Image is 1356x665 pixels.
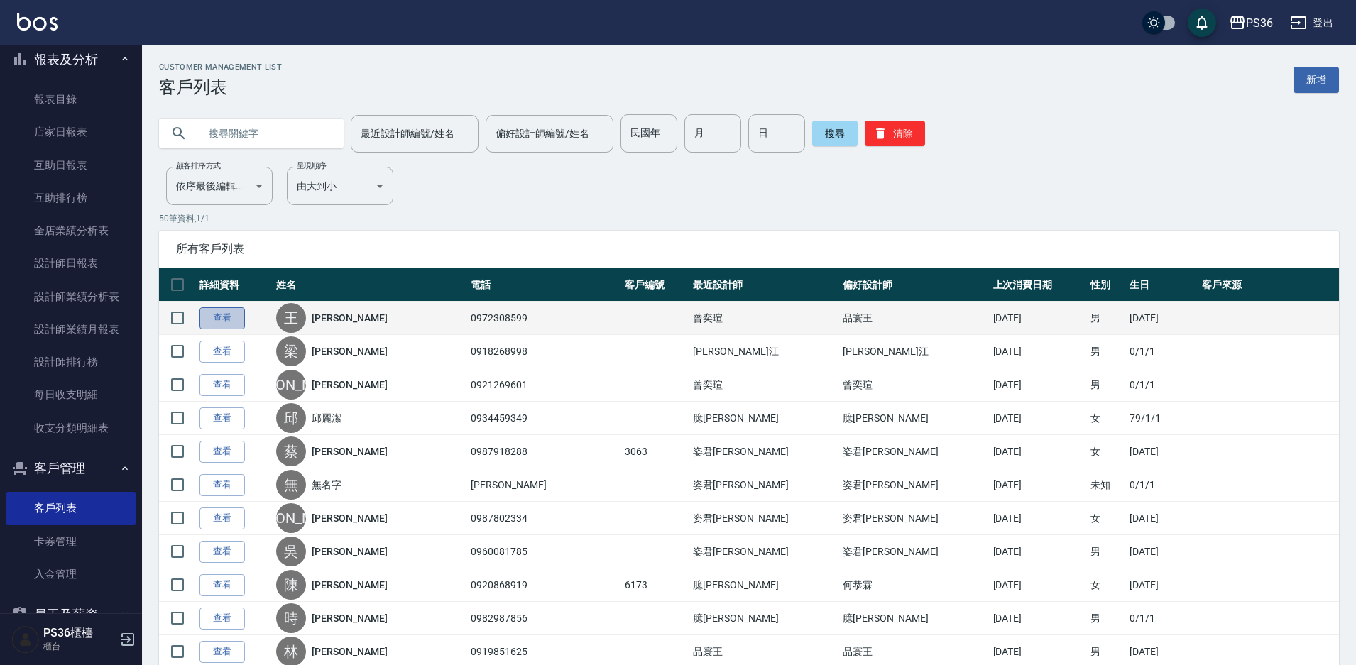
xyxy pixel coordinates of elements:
[312,611,387,625] a: [PERSON_NAME]
[199,474,245,496] a: 查看
[6,214,136,247] a: 全店業績分析表
[1087,335,1126,368] td: 男
[199,507,245,529] a: 查看
[17,13,58,31] img: Logo
[689,602,839,635] td: 臆[PERSON_NAME]
[1126,335,1198,368] td: 0/1/1
[865,121,925,146] button: 清除
[276,570,306,600] div: 陳
[6,247,136,280] a: 設計師日報表
[312,644,387,659] a: [PERSON_NAME]
[689,468,839,502] td: 姿君[PERSON_NAME]
[6,492,136,524] a: 客戶列表
[839,602,989,635] td: 臆[PERSON_NAME]
[467,335,621,368] td: 0918268998
[6,313,136,346] a: 設計師業績月報表
[467,535,621,568] td: 0960081785
[1126,568,1198,602] td: [DATE]
[839,502,989,535] td: 姿君[PERSON_NAME]
[1223,9,1279,38] button: PS36
[839,568,989,602] td: 何恭霖
[6,558,136,590] a: 入金管理
[6,280,136,313] a: 設計師業績分析表
[1188,9,1216,37] button: save
[1126,602,1198,635] td: 0/1/1
[312,311,387,325] a: [PERSON_NAME]
[990,268,1087,302] th: 上次消費日期
[196,268,273,302] th: 詳細資料
[990,468,1087,502] td: [DATE]
[689,335,839,368] td: [PERSON_NAME]江
[1087,435,1126,468] td: 女
[689,302,839,335] td: 曾奕瑄
[1126,302,1198,335] td: [DATE]
[312,511,387,525] a: [PERSON_NAME]
[199,541,245,563] a: 查看
[312,578,387,592] a: [PERSON_NAME]
[1087,402,1126,435] td: 女
[1087,302,1126,335] td: 男
[1294,67,1339,93] a: 新增
[11,625,40,654] img: Person
[839,402,989,435] td: 臆[PERSON_NAME]
[1087,568,1126,602] td: 女
[276,470,306,500] div: 無
[990,368,1087,402] td: [DATE]
[1126,502,1198,535] td: [DATE]
[312,478,341,492] a: 無名字
[6,346,136,378] a: 設計師排行榜
[6,525,136,558] a: 卡券管理
[1126,435,1198,468] td: [DATE]
[276,503,306,533] div: [PERSON_NAME]
[839,335,989,368] td: [PERSON_NAME]江
[467,268,621,302] th: 電話
[273,268,467,302] th: 姓名
[276,403,306,433] div: 邱
[6,412,136,444] a: 收支分類明細表
[6,450,136,487] button: 客戶管理
[990,568,1087,602] td: [DATE]
[621,568,689,602] td: 6173
[990,402,1087,435] td: [DATE]
[689,268,839,302] th: 最近設計師
[6,378,136,411] a: 每日收支明細
[467,302,621,335] td: 0972308599
[276,603,306,633] div: 時
[312,344,387,358] a: [PERSON_NAME]
[1087,368,1126,402] td: 男
[621,435,689,468] td: 3063
[199,114,332,153] input: 搜尋關鍵字
[43,640,116,653] p: 櫃台
[689,502,839,535] td: 姿君[PERSON_NAME]
[812,121,858,146] button: 搜尋
[689,435,839,468] td: 姿君[PERSON_NAME]
[1126,402,1198,435] td: 79/1/1
[839,302,989,335] td: 品寰王
[199,307,245,329] a: 查看
[467,602,621,635] td: 0982987856
[312,444,387,458] a: [PERSON_NAME]
[990,535,1087,568] td: [DATE]
[1087,502,1126,535] td: 女
[1126,368,1198,402] td: 0/1/1
[839,268,989,302] th: 偏好設計師
[839,435,989,468] td: 姿君[PERSON_NAME]
[1126,535,1198,568] td: [DATE]
[159,212,1339,225] p: 50 筆資料, 1 / 1
[159,77,282,97] h3: 客戶列表
[1087,602,1126,635] td: 男
[312,411,341,425] a: 邱麗潔
[199,641,245,663] a: 查看
[689,568,839,602] td: 臆[PERSON_NAME]
[312,378,387,392] a: [PERSON_NAME]
[6,116,136,148] a: 店家日報表
[199,441,245,463] a: 查看
[1087,468,1126,502] td: 未知
[199,608,245,630] a: 查看
[1087,268,1126,302] th: 性別
[6,149,136,182] a: 互助日報表
[276,303,306,333] div: 王
[176,242,1322,256] span: 所有客戶列表
[1087,535,1126,568] td: 男
[1246,14,1273,32] div: PS36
